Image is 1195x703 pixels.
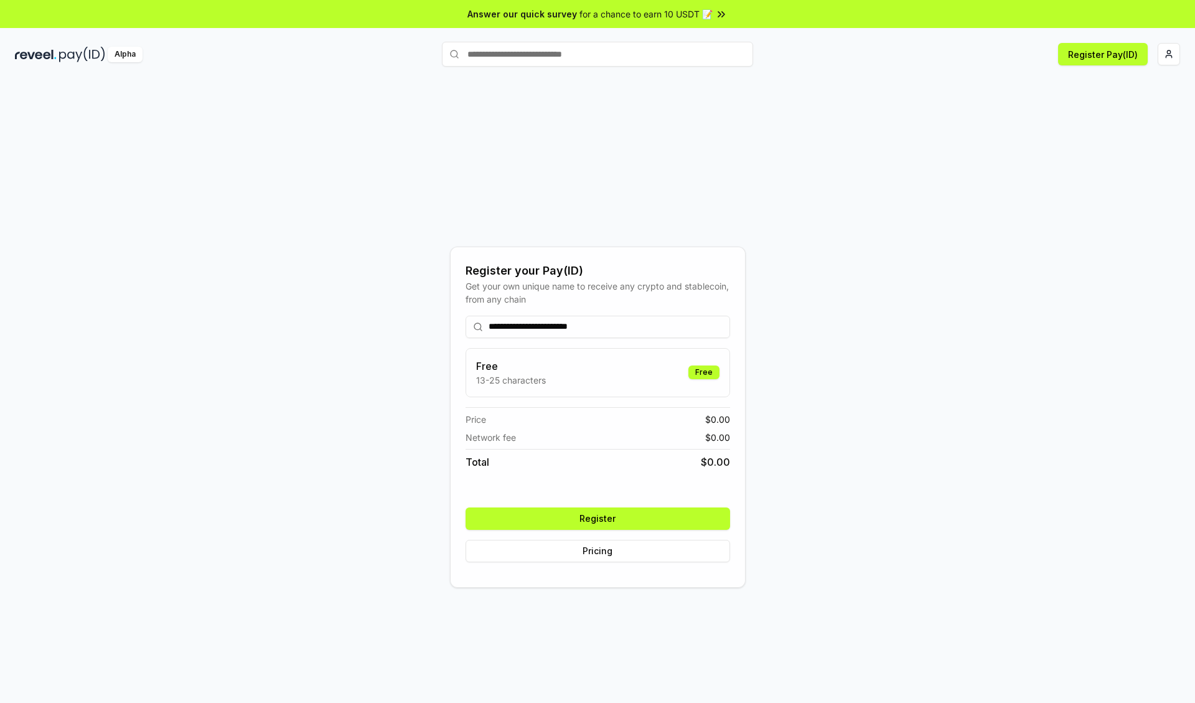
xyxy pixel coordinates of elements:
[59,47,105,62] img: pay_id
[466,455,489,469] span: Total
[476,359,546,374] h3: Free
[701,455,730,469] span: $ 0.00
[466,262,730,280] div: Register your Pay(ID)
[1058,43,1148,65] button: Register Pay(ID)
[466,413,486,426] span: Price
[688,366,719,379] div: Free
[466,280,730,306] div: Get your own unique name to receive any crypto and stablecoin, from any chain
[579,7,713,21] span: for a chance to earn 10 USDT 📝
[108,47,143,62] div: Alpha
[476,374,546,387] p: 13-25 characters
[705,413,730,426] span: $ 0.00
[466,431,516,444] span: Network fee
[466,507,730,530] button: Register
[466,540,730,562] button: Pricing
[467,7,577,21] span: Answer our quick survey
[15,47,57,62] img: reveel_dark
[705,431,730,444] span: $ 0.00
